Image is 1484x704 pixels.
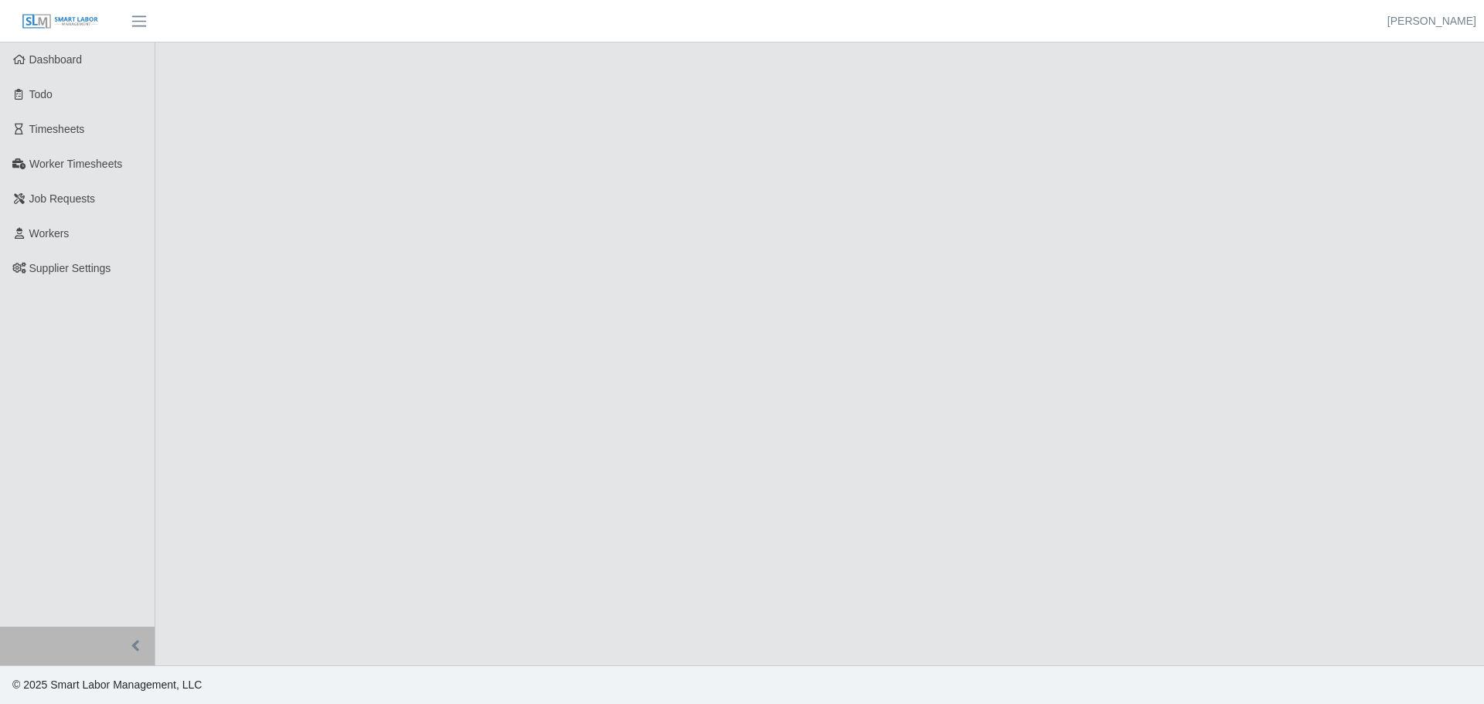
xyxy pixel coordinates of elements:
[22,13,99,30] img: SLM Logo
[29,262,111,274] span: Supplier Settings
[29,158,122,170] span: Worker Timesheets
[12,678,202,691] span: © 2025 Smart Labor Management, LLC
[29,88,53,100] span: Todo
[29,53,83,66] span: Dashboard
[29,192,96,205] span: Job Requests
[29,227,70,240] span: Workers
[1387,13,1476,29] a: [PERSON_NAME]
[29,123,85,135] span: Timesheets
